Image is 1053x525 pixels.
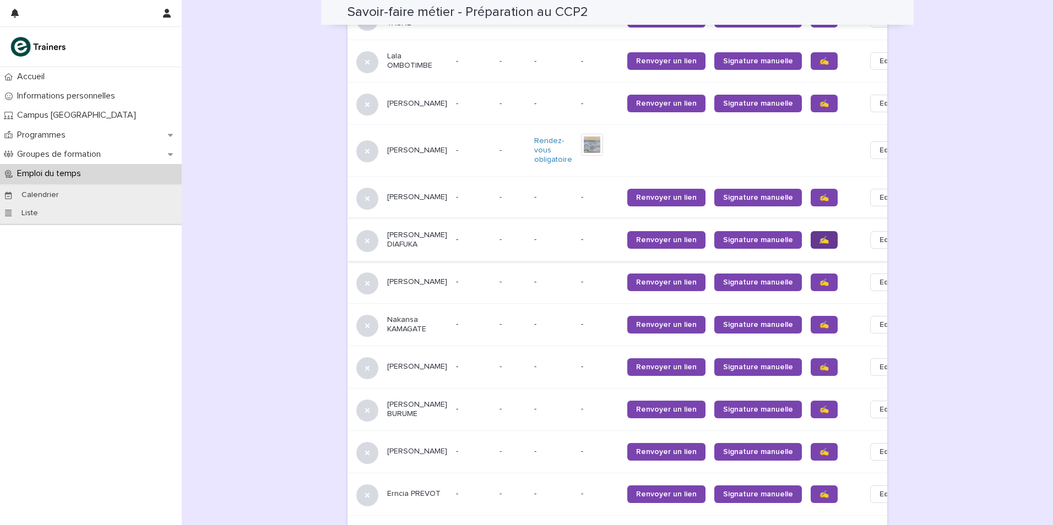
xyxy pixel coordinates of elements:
[811,95,838,112] a: ✍️
[880,446,893,457] span: Edit
[348,82,920,124] tr: [PERSON_NAME]--- --Renvoyer un lienSignature manuelle✍️Edit
[627,358,705,376] a: Renvoyer un lien
[387,277,447,287] p: [PERSON_NAME]
[456,193,491,202] p: -
[456,146,491,155] p: -
[880,277,893,288] span: Edit
[723,490,793,498] span: Signature manuelle
[387,315,447,334] p: Nakansa KAMAGATE
[456,320,491,329] p: -
[870,316,903,333] button: Edit
[627,52,705,70] a: Renvoyer un lien
[348,430,920,473] tr: [PERSON_NAME]--- --Renvoyer un lienSignature manuelle✍️Edit
[819,57,829,65] span: ✍️
[714,443,802,461] a: Signature manuelle
[880,145,893,156] span: Edit
[581,277,618,287] p: -
[456,404,491,414] p: -
[811,358,838,376] a: ✍️
[714,401,802,418] a: Signature manuelle
[880,489,893,500] span: Edit
[627,443,705,461] a: Renvoyer un lien
[870,95,903,112] button: Edit
[819,448,829,456] span: ✍️
[534,447,572,456] p: -
[811,189,838,206] a: ✍️
[636,236,697,244] span: Renvoyer un lien
[870,401,903,418] button: Edit
[534,362,572,371] p: -
[627,274,705,291] a: Renvoyer un lien
[880,192,893,203] span: Edit
[534,320,572,329] p: -
[819,406,829,413] span: ✍️
[534,235,572,244] p: -
[723,236,793,244] span: Signature manuelle
[348,176,920,218] tr: [PERSON_NAME]--- --Renvoyer un lienSignature manuelle✍️Edit
[581,489,618,499] p: -
[581,447,618,456] p: -
[880,234,893,245] span: Edit
[534,99,572,108] p: -
[714,485,802,503] a: Signature manuelle
[870,231,903,249] button: Edit
[811,274,838,291] a: ✍️
[456,235,491,244] p: -
[581,362,618,371] p: -
[348,261,920,303] tr: [PERSON_NAME]--- --Renvoyer un lienSignature manuelle✍️Edit
[387,489,447,499] p: Erncia PREVOT
[723,448,793,456] span: Signature manuelle
[534,193,572,202] p: -
[500,445,504,456] p: -
[819,236,829,244] span: ✍️
[348,40,920,82] tr: Lala OMBOTIMBE--- --Renvoyer un lienSignature manuelle✍️Edit
[870,358,903,376] button: Edit
[811,316,838,333] a: ✍️
[880,56,893,67] span: Edit
[880,362,893,373] span: Edit
[811,401,838,418] a: ✍️
[387,400,447,419] p: [PERSON_NAME] BURUME
[500,97,504,108] p: -
[870,485,903,503] button: Edit
[13,72,53,82] p: Accueil
[581,99,618,108] p: -
[581,193,618,202] p: -
[819,363,829,371] span: ✍️
[348,303,920,346] tr: Nakansa KAMAGATE--- --Renvoyer un lienSignature manuelle✍️Edit
[387,99,447,108] p: [PERSON_NAME]
[348,4,588,20] h2: Savoir-faire métier - Préparation au CCP2
[387,447,447,456] p: [PERSON_NAME]
[819,278,829,286] span: ✍️
[348,124,920,176] tr: [PERSON_NAME]--- Rendez-vous obligatoire Edit
[819,321,829,329] span: ✍️
[636,406,697,413] span: Renvoyer un lien
[627,189,705,206] a: Renvoyer un lien
[714,189,802,206] a: Signature manuelle
[456,277,491,287] p: -
[723,321,793,329] span: Signature manuelle
[714,52,802,70] a: Signature manuelle
[636,490,697,498] span: Renvoyer un lien
[387,146,447,155] p: [PERSON_NAME]
[714,274,802,291] a: Signature manuelle
[723,363,793,371] span: Signature manuelle
[636,363,697,371] span: Renvoyer un lien
[13,130,74,140] p: Programmes
[500,233,504,244] p: -
[500,54,504,66] p: -
[13,110,145,121] p: Campus [GEOGRAPHIC_DATA]
[581,235,618,244] p: -
[819,100,829,107] span: ✍️
[714,358,802,376] a: Signature manuelle
[714,231,802,249] a: Signature manuelle
[880,404,893,415] span: Edit
[636,278,697,286] span: Renvoyer un lien
[636,321,697,329] span: Renvoyer un lien
[456,99,491,108] p: -
[348,473,920,515] tr: Erncia PREVOT--- --Renvoyer un lienSignature manuelle✍️Edit
[581,320,618,329] p: -
[627,231,705,249] a: Renvoyer un lien
[348,218,920,261] tr: [PERSON_NAME] DIAFUKA--- --Renvoyer un lienSignature manuelle✍️Edit
[500,318,504,329] p: -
